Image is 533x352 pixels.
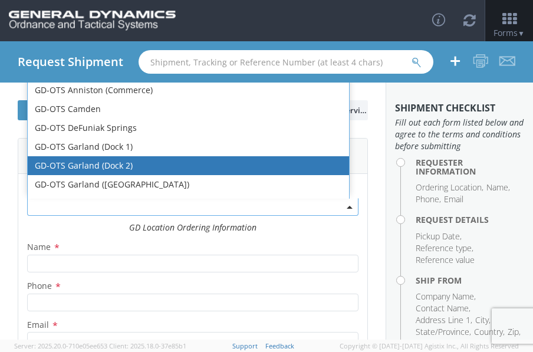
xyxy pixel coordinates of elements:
span: Copyright © [DATE]-[DATE] Agistix Inc., All Rights Reserved [340,341,519,351]
li: Reference type [416,242,473,254]
h4: Request Shipment [18,55,123,68]
li: Email [476,338,496,350]
span: Email [27,319,49,330]
li: GD-OTS Anniston (Commerce) [28,81,349,100]
span: Client: 2025.18.0-37e85b1 [109,341,186,350]
li: City [475,314,491,326]
li: GD-OTS Camden [28,100,349,119]
h4: Ship From [416,276,524,285]
a: Requester information [18,100,97,120]
li: Email [444,193,463,205]
li: Country [474,326,505,338]
a: Feedback [265,341,294,350]
li: Pickup Date [416,231,462,242]
li: GD-OTS Garland ([GEOGRAPHIC_DATA]) [28,175,349,194]
h3: Shipment Checklist [395,103,524,114]
li: Phone Number [416,338,473,350]
i: GD Location Ordering Information [129,222,256,233]
li: Name [486,182,510,193]
span: Server: 2025.20.0-710e05ee653 [14,341,107,350]
li: GD-OTS Garland (Dock 2) [28,156,349,175]
li: Reference value [416,254,475,266]
span: ▼ [518,28,525,38]
h4: Request Details [416,215,524,224]
input: Shipment, Tracking or Reference Number (at least 4 chars) [139,50,433,74]
h4: Requester Information [416,158,524,176]
li: Ordering Location [416,182,483,193]
li: GD-OTS [GEOGRAPHIC_DATA] [28,194,349,213]
li: GD-OTS Garland (Dock 1) [28,137,349,156]
span: Fill out each form listed below and agree to the terms and conditions before submitting [395,117,524,152]
li: Address Line 1 [416,314,472,326]
li: GD-OTS DeFuniak Springs [28,119,349,137]
span: Name [27,241,51,252]
li: Company Name [416,291,476,302]
li: State/Province [416,326,471,338]
span: Phone [27,280,52,291]
span: Forms [493,27,525,38]
a: Support [232,341,258,350]
li: Phone [416,193,441,205]
li: Contact Name [416,302,471,314]
img: gd-ots-0c3321f2eb4c994f95cb.png [9,11,176,31]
